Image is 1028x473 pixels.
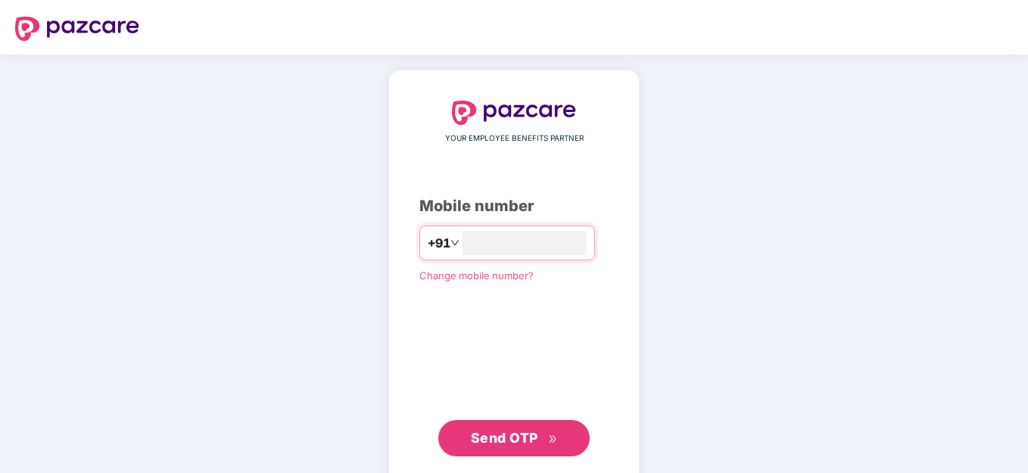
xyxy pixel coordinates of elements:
[428,234,450,253] span: +91
[452,101,576,125] img: logo
[548,434,558,444] span: double-right
[445,132,584,145] span: YOUR EMPLOYEE BENEFITS PARTNER
[438,420,590,456] button: Send OTPdouble-right
[419,269,534,282] a: Change mobile number?
[419,194,609,218] div: Mobile number
[450,238,459,247] span: down
[471,430,538,446] span: Send OTP
[15,17,139,41] img: logo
